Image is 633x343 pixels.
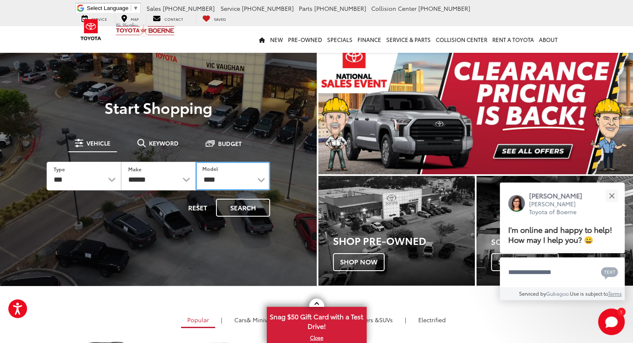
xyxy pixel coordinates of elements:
[529,200,591,216] p: [PERSON_NAME] Toyota of Boerne
[490,26,536,53] a: Rent a Toyota
[318,58,365,158] button: Click to view previous picture.
[128,165,141,173] label: Make
[477,176,633,285] a: Schedule Service Schedule Now
[256,26,268,53] a: Home
[384,26,433,53] a: Service & Parts: Opens in a new tab
[299,4,313,12] span: Parts
[433,26,490,53] a: Collision Center
[336,313,399,327] a: SUVs
[87,140,110,146] span: Vehicle
[181,313,215,328] a: Popular
[318,176,475,285] div: Toyota
[598,308,625,335] button: Toggle Chat Window
[500,257,625,287] textarea: Type your message
[218,141,242,146] span: Budget
[491,238,633,246] h4: Schedule Service
[35,99,282,116] p: Start Shopping
[620,310,622,313] span: 1
[268,308,366,333] span: Snag $50 Gift Card with a Test Drive!
[146,14,189,23] a: Contact
[333,235,475,246] h3: Shop Pre-Owned
[529,191,591,200] p: [PERSON_NAME]
[115,22,175,37] img: Vic Vaughan Toyota of Boerne
[601,266,618,279] svg: Text
[355,26,384,53] a: Finance
[268,26,285,53] a: New
[214,16,226,22] span: Saved
[318,176,475,285] a: Shop Pre-Owned Shop Now
[247,316,275,324] span: & Minivan
[242,4,294,12] span: [PHONE_NUMBER]
[87,5,129,11] span: Select Language
[87,5,139,11] a: Select Language​
[371,4,417,12] span: Collision Center
[181,199,214,217] button: Reset
[216,199,270,217] button: Search
[546,290,570,297] a: Gubagoo.
[325,26,355,53] a: Specials
[221,4,240,12] span: Service
[586,58,633,158] button: Click to view next picture.
[570,290,608,297] span: Use is subject to
[75,14,113,23] a: Service
[133,5,139,11] span: ▼
[149,140,179,146] span: Keyword
[228,313,281,327] a: Cars
[603,187,621,205] button: Close
[477,176,633,285] div: Toyota
[508,224,612,245] span: I'm online and happy to help! How may I help you? 😀
[500,183,625,300] div: Close[PERSON_NAME][PERSON_NAME] Toyota of BoerneI'm online and happy to help! How may I help you?...
[285,26,325,53] a: Pre-Owned
[219,316,224,324] li: |
[75,16,107,43] img: Toyota
[146,4,161,12] span: Sales
[608,290,622,297] a: Terms
[412,313,452,327] a: Electrified
[536,26,560,53] a: About
[333,253,385,271] span: Shop Now
[519,290,546,297] span: Serviced by
[202,165,218,172] label: Model
[115,14,145,23] a: Map
[314,4,366,12] span: [PHONE_NUMBER]
[163,4,215,12] span: [PHONE_NUMBER]
[418,4,470,12] span: [PHONE_NUMBER]
[54,165,65,173] label: Type
[196,14,232,23] a: My Saved Vehicles
[598,308,625,335] svg: Start Chat
[403,316,408,324] li: |
[491,253,559,271] span: Schedule Now
[598,263,621,281] button: Chat with SMS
